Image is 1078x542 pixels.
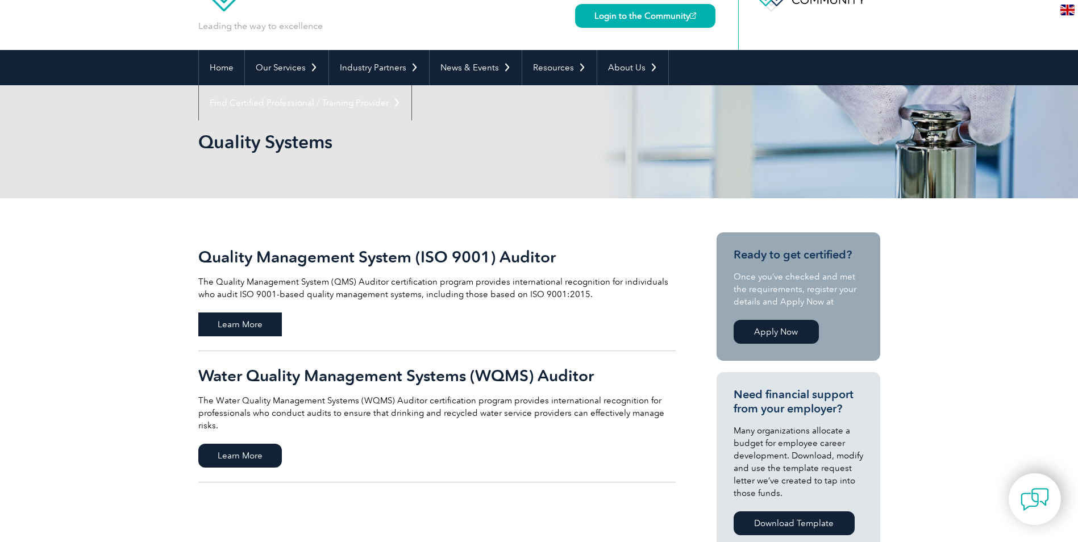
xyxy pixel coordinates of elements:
[734,387,863,416] h3: Need financial support from your employer?
[734,270,863,308] p: Once you’ve checked and met the requirements, register your details and Apply Now at
[198,248,676,266] h2: Quality Management System (ISO 9001) Auditor
[1021,485,1049,514] img: contact-chat.png
[734,511,855,535] a: Download Template
[734,424,863,499] p: Many organizations allocate a budget for employee career development. Download, modify and use th...
[597,50,668,85] a: About Us
[329,50,429,85] a: Industry Partners
[198,312,282,336] span: Learn More
[430,50,522,85] a: News & Events
[199,50,244,85] a: Home
[198,232,676,351] a: Quality Management System (ISO 9001) Auditor The Quality Management System (QMS) Auditor certific...
[198,366,676,385] h2: Water Quality Management Systems (WQMS) Auditor
[198,276,676,301] p: The Quality Management System (QMS) Auditor certification program provides international recognit...
[1060,5,1075,15] img: en
[199,85,411,120] a: Find Certified Professional / Training Provider
[198,20,323,32] p: Leading the way to excellence
[198,394,676,432] p: The Water Quality Management Systems (WQMS) Auditor certification program provides international ...
[245,50,328,85] a: Our Services
[198,351,676,482] a: Water Quality Management Systems (WQMS) Auditor The Water Quality Management Systems (WQMS) Audit...
[522,50,597,85] a: Resources
[198,444,282,468] span: Learn More
[734,248,863,262] h3: Ready to get certified?
[734,320,819,344] a: Apply Now
[198,131,635,153] h1: Quality Systems
[575,4,715,28] a: Login to the Community
[690,12,696,19] img: open_square.png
